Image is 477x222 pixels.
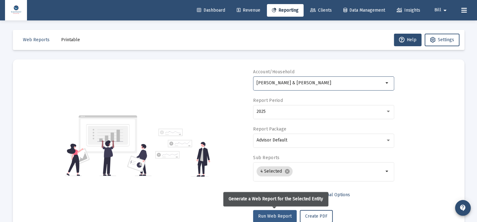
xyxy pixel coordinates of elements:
[397,8,420,13] span: Insights
[258,214,292,219] span: Run Web Report
[23,37,50,42] span: Web Reports
[192,4,230,17] a: Dashboard
[257,80,384,86] input: Search or select an account or household
[384,168,391,175] mat-icon: arrow_drop_down
[394,34,421,46] button: Help
[425,34,459,46] button: Settings
[313,192,350,197] span: Additional Options
[258,192,302,197] span: Select Custom Period
[61,37,80,42] span: Printable
[459,204,467,212] mat-icon: contact_support
[257,166,293,176] mat-chip: 4 Selected
[384,79,391,87] mat-icon: arrow_drop_down
[253,126,286,132] label: Report Package
[305,214,327,219] span: Create PDF
[232,4,265,17] a: Revenue
[237,8,260,13] span: Revenue
[65,114,151,177] img: reporting
[10,4,22,17] img: Dashboard
[284,169,290,174] mat-icon: cancel
[438,37,454,42] span: Settings
[257,109,266,114] span: 2025
[310,8,332,13] span: Clients
[272,8,299,13] span: Reporting
[253,98,283,103] label: Report Period
[197,8,225,13] span: Dashboard
[267,4,304,17] a: Reporting
[253,155,279,160] label: Sub Reports
[427,4,456,16] button: Bill
[392,4,425,17] a: Insights
[56,34,85,46] button: Printable
[257,165,384,178] mat-chip-list: Selection
[343,8,385,13] span: Data Management
[434,8,441,13] span: Bill
[305,4,337,17] a: Clients
[253,69,294,75] label: Account/Household
[18,34,55,46] button: Web Reports
[257,137,287,143] span: Advisor Default
[155,129,210,177] img: reporting-alt
[338,4,390,17] a: Data Management
[441,4,449,17] mat-icon: arrow_drop_down
[399,37,416,42] span: Help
